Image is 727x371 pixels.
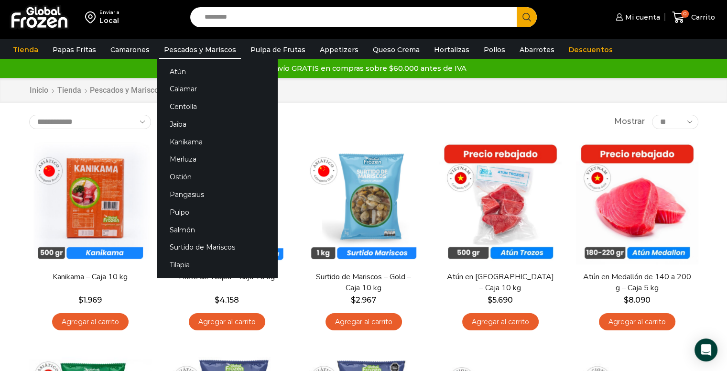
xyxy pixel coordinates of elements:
a: Atún [157,63,277,80]
a: Salmón [157,221,277,239]
a: Tienda [8,41,43,59]
a: Pulpo [157,203,277,221]
a: Kanikama – Caja 10 kg [35,272,145,283]
bdi: 5.690 [488,295,513,305]
a: Agregar al carrito: “Filete de Tilapia - Caja 10 kg” [189,313,265,331]
h1: Pescados y Mariscos [90,86,163,95]
a: Atún en [GEOGRAPHIC_DATA] – Caja 10 kg [445,272,555,294]
nav: Breadcrumb [29,85,163,96]
a: Pulpa de Frutas [246,41,310,59]
div: Local [99,16,119,25]
span: Mi cuenta [623,12,660,22]
a: 0 Carrito [670,6,717,29]
a: Pangasius [157,186,277,204]
a: Surtido de Mariscos – Gold – Caja 10 kg [308,272,418,294]
a: Agregar al carrito: “Surtido de Mariscos - Gold - Caja 10 kg” [326,313,402,331]
a: Mi cuenta [613,8,660,27]
a: Kanikama [157,133,277,151]
a: Abarrotes [515,41,559,59]
img: address-field-icon.svg [85,9,99,25]
span: $ [488,295,492,305]
select: Pedido de la tienda [29,115,151,129]
bdi: 1.969 [78,295,102,305]
a: Atún en Medallón de 140 a 200 g – Caja 5 kg [582,272,692,294]
a: Jaiba [157,116,277,133]
a: Agregar al carrito: “Atún en Trozos - Caja 10 kg” [462,313,539,331]
a: Tilapia [157,256,277,274]
a: Camarones [106,41,154,59]
span: $ [351,295,356,305]
span: Mostrar [614,116,645,127]
a: Centolla [157,98,277,116]
a: Tienda [57,85,82,96]
span: Carrito [689,12,715,22]
a: Calamar [157,80,277,98]
a: Appetizers [315,41,363,59]
bdi: 8.090 [624,295,651,305]
bdi: 2.967 [351,295,376,305]
a: Pescados y Mariscos [159,41,241,59]
a: Papas Fritas [48,41,101,59]
a: Agregar al carrito: “Kanikama – Caja 10 kg” [52,313,129,331]
div: Open Intercom Messenger [694,338,717,361]
a: Ostión [157,168,277,186]
a: Agregar al carrito: “Atún en Medallón de 140 a 200 g - Caja 5 kg” [599,313,675,331]
bdi: 4.158 [215,295,239,305]
span: 0 [681,10,689,18]
span: $ [215,295,219,305]
span: $ [78,295,83,305]
button: Search button [517,7,537,27]
a: Descuentos [564,41,618,59]
a: Surtido de Mariscos [157,239,277,256]
a: Queso Crema [368,41,424,59]
span: $ [624,295,629,305]
a: Merluza [157,151,277,168]
a: Inicio [29,85,49,96]
div: Enviar a [99,9,119,16]
a: Hortalizas [429,41,474,59]
a: Pollos [479,41,510,59]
